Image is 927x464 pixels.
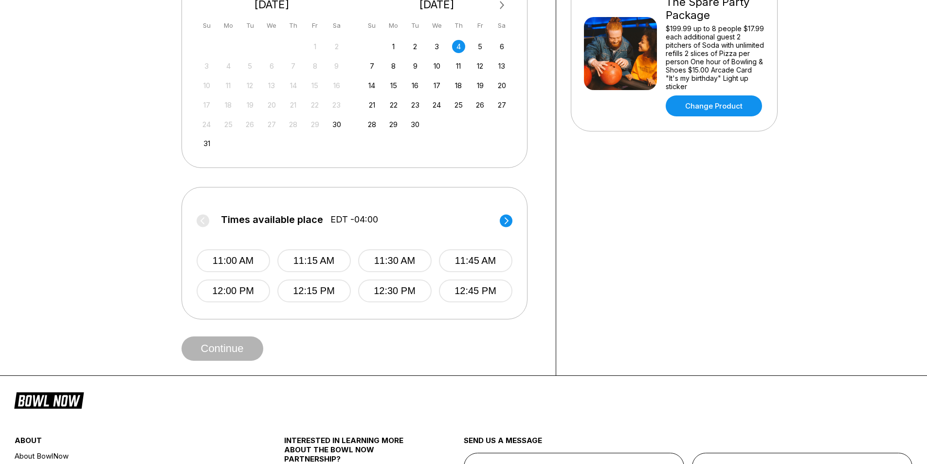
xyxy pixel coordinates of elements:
div: Fr [309,19,322,32]
div: Not available Monday, August 25th, 2025 [222,118,235,131]
div: Not available Monday, August 18th, 2025 [222,98,235,111]
div: Choose Saturday, September 13th, 2025 [495,59,509,73]
button: 12:15 PM [277,279,351,302]
div: Th [452,19,465,32]
div: Choose Monday, September 1st, 2025 [387,40,400,53]
div: month 2025-09 [364,39,510,131]
div: Not available Sunday, August 24th, 2025 [200,118,213,131]
div: Su [200,19,213,32]
div: Choose Tuesday, September 30th, 2025 [409,118,422,131]
button: 11:00 AM [197,249,270,272]
div: Choose Monday, September 15th, 2025 [387,79,400,92]
div: Not available Friday, August 8th, 2025 [309,59,322,73]
div: Not available Friday, August 29th, 2025 [309,118,322,131]
div: Not available Wednesday, August 27th, 2025 [265,118,278,131]
div: Choose Sunday, September 21st, 2025 [365,98,379,111]
div: $199.99 up to 8 people $17.99 each additional guest 2 pitchers of Soda with unlimited refills 2 s... [666,24,764,91]
div: Mo [387,19,400,32]
div: Not available Wednesday, August 6th, 2025 [265,59,278,73]
div: about [15,436,239,450]
div: Not available Saturday, August 2nd, 2025 [330,40,343,53]
div: month 2025-08 [199,39,345,150]
button: 12:30 PM [358,279,432,302]
div: Choose Tuesday, September 16th, 2025 [409,79,422,92]
div: Choose Friday, September 26th, 2025 [473,98,487,111]
div: Choose Thursday, September 18th, 2025 [452,79,465,92]
div: Choose Wednesday, September 17th, 2025 [430,79,443,92]
div: Choose Wednesday, September 10th, 2025 [430,59,443,73]
div: Not available Tuesday, August 12th, 2025 [243,79,256,92]
div: Not available Sunday, August 10th, 2025 [200,79,213,92]
button: 11:45 AM [439,249,512,272]
div: Choose Thursday, September 11th, 2025 [452,59,465,73]
div: Choose Saturday, September 6th, 2025 [495,40,509,53]
div: Mo [222,19,235,32]
span: Times available place [221,214,323,225]
div: Choose Friday, September 19th, 2025 [473,79,487,92]
div: Choose Thursday, September 25th, 2025 [452,98,465,111]
div: We [430,19,443,32]
div: Choose Monday, September 8th, 2025 [387,59,400,73]
div: Su [365,19,379,32]
div: Not available Monday, August 4th, 2025 [222,59,235,73]
span: EDT -04:00 [330,214,378,225]
div: Choose Monday, September 29th, 2025 [387,118,400,131]
div: Choose Friday, September 5th, 2025 [473,40,487,53]
div: Choose Monday, September 22nd, 2025 [387,98,400,111]
div: Not available Thursday, August 21st, 2025 [287,98,300,111]
button: 12:45 PM [439,279,512,302]
a: Change Product [666,95,762,116]
div: Fr [473,19,487,32]
button: 11:15 AM [277,249,351,272]
div: Choose Sunday, August 31st, 2025 [200,137,213,150]
div: Not available Friday, August 1st, 2025 [309,40,322,53]
div: Choose Sunday, September 14th, 2025 [365,79,379,92]
button: 12:00 PM [197,279,270,302]
div: Not available Saturday, August 23rd, 2025 [330,98,343,111]
div: Not available Thursday, August 7th, 2025 [287,59,300,73]
div: Tu [409,19,422,32]
div: We [265,19,278,32]
div: Not available Wednesday, August 13th, 2025 [265,79,278,92]
button: 11:30 AM [358,249,432,272]
div: Choose Saturday, September 20th, 2025 [495,79,509,92]
div: Choose Thursday, September 4th, 2025 [452,40,465,53]
div: Not available Sunday, August 17th, 2025 [200,98,213,111]
div: Not available Tuesday, August 19th, 2025 [243,98,256,111]
div: Not available Sunday, August 3rd, 2025 [200,59,213,73]
div: send us a message [464,436,913,453]
div: Choose Saturday, August 30th, 2025 [330,118,343,131]
div: Not available Tuesday, August 5th, 2025 [243,59,256,73]
div: Not available Monday, August 11th, 2025 [222,79,235,92]
div: Choose Tuesday, September 23rd, 2025 [409,98,422,111]
a: About BowlNow [15,450,239,462]
div: Choose Sunday, September 28th, 2025 [365,118,379,131]
div: Not available Wednesday, August 20th, 2025 [265,98,278,111]
div: Choose Wednesday, September 3rd, 2025 [430,40,443,53]
div: Choose Saturday, September 27th, 2025 [495,98,509,111]
div: Not available Thursday, August 28th, 2025 [287,118,300,131]
div: Not available Saturday, August 9th, 2025 [330,59,343,73]
div: Choose Tuesday, September 9th, 2025 [409,59,422,73]
div: Choose Tuesday, September 2nd, 2025 [409,40,422,53]
div: Not available Friday, August 15th, 2025 [309,79,322,92]
div: Not available Friday, August 22nd, 2025 [309,98,322,111]
div: Th [287,19,300,32]
div: Tu [243,19,256,32]
div: Choose Wednesday, September 24th, 2025 [430,98,443,111]
div: Sa [495,19,509,32]
div: Choose Sunday, September 7th, 2025 [365,59,379,73]
img: The Spare Party Package [584,17,657,90]
div: Not available Thursday, August 14th, 2025 [287,79,300,92]
div: Sa [330,19,343,32]
div: Not available Tuesday, August 26th, 2025 [243,118,256,131]
div: Not available Saturday, August 16th, 2025 [330,79,343,92]
div: Choose Friday, September 12th, 2025 [473,59,487,73]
